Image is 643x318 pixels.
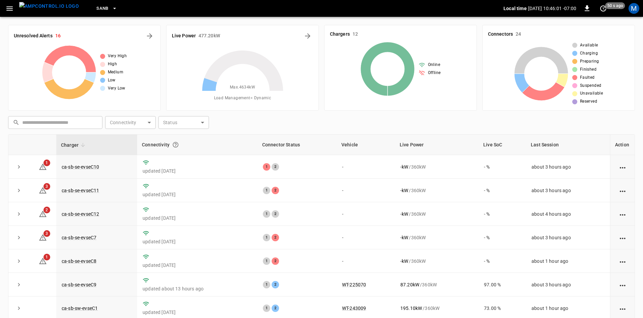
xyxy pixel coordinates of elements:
td: - [337,179,395,202]
h6: 24 [516,31,521,38]
span: High [108,61,117,68]
button: expand row [14,256,24,266]
span: 3 [43,183,50,190]
h6: Live Power [172,32,196,40]
div: 2 [272,210,279,218]
div: 1 [263,210,270,218]
span: Load Management = Dynamic [214,95,271,102]
td: - [337,226,395,249]
span: Unavailable [580,90,603,97]
div: / 360 kW [400,187,473,194]
button: expand row [14,303,24,313]
div: 2 [272,187,279,194]
div: 1 [263,305,270,312]
span: Finished [580,66,596,73]
p: updated [DATE] [143,238,252,245]
span: Online [428,62,440,68]
span: Reserved [580,98,597,105]
a: ca-sb-se-evseC9 [62,282,96,287]
p: - kW [400,211,408,217]
div: 2 [272,234,279,241]
span: 1 [43,254,50,260]
p: updated [DATE] [143,168,252,174]
div: 2 [272,163,279,171]
p: Local time [503,5,527,12]
td: - [337,202,395,226]
p: - kW [400,234,408,241]
span: 2 [43,207,50,213]
td: 97.00 % [479,273,526,296]
div: / 360 kW [400,164,473,170]
td: - [337,155,395,179]
a: 2 [39,211,47,216]
span: Low [108,77,116,84]
td: - % [479,179,526,202]
div: / 360 kW [400,305,473,312]
td: about 3 hours ago [526,273,610,296]
button: Connection between the charger and our software. [170,139,182,151]
div: action cell options [618,305,627,312]
span: 1 [43,160,50,166]
h6: 16 [55,32,61,40]
button: expand row [14,233,24,243]
td: about 3 hours ago [526,179,610,202]
td: - [337,249,395,273]
p: 195.10 kW [400,305,422,312]
span: Suspended [580,82,602,89]
span: Charger [61,141,87,149]
div: profile-icon [629,3,639,14]
span: Available [580,42,598,49]
td: - % [479,202,526,226]
button: expand row [14,162,24,172]
td: about 3 hours ago [526,226,610,249]
div: action cell options [618,281,627,288]
button: set refresh interval [598,3,609,14]
a: 3 [39,235,47,240]
button: expand row [14,209,24,219]
p: - kW [400,258,408,264]
a: ca-sb-se-evseC10 [62,164,99,170]
td: about 4 hours ago [526,202,610,226]
th: Live SoC [479,135,526,155]
button: SanB [94,2,120,15]
div: action cell options [618,258,627,264]
div: 1 [263,281,270,288]
span: Preparing [580,58,599,65]
th: Connector Status [257,135,337,155]
td: - % [479,249,526,273]
span: Very Low [108,85,125,92]
div: action cell options [618,234,627,241]
h6: Chargers [330,31,350,38]
div: 1 [263,163,270,171]
h6: Unresolved Alerts [14,32,53,40]
a: 3 [39,187,47,192]
div: action cell options [618,187,627,194]
a: WT-225070 [342,282,366,287]
a: WT-243009 [342,306,366,311]
div: action cell options [618,211,627,217]
a: 1 [39,164,47,169]
div: / 360 kW [400,281,473,288]
div: Connectivity [142,139,253,151]
a: ca-sb-sw-evseC1 [62,306,98,311]
p: updated about 13 hours ago [143,285,252,292]
a: 1 [39,258,47,263]
span: Charging [580,50,598,57]
div: 2 [272,281,279,288]
p: updated [DATE] [143,262,252,269]
div: 2 [272,257,279,265]
span: Very High [108,53,127,60]
span: 3 [43,230,50,237]
th: Live Power [395,135,479,155]
p: updated [DATE] [143,191,252,198]
div: / 360 kW [400,211,473,217]
td: about 3 hours ago [526,155,610,179]
th: Last Session [526,135,610,155]
span: SanB [96,5,109,12]
a: ca-sb-se-evseC11 [62,188,99,193]
p: - kW [400,187,408,194]
th: Action [610,135,635,155]
div: 1 [263,257,270,265]
div: / 360 kW [400,234,473,241]
button: expand row [14,280,24,290]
